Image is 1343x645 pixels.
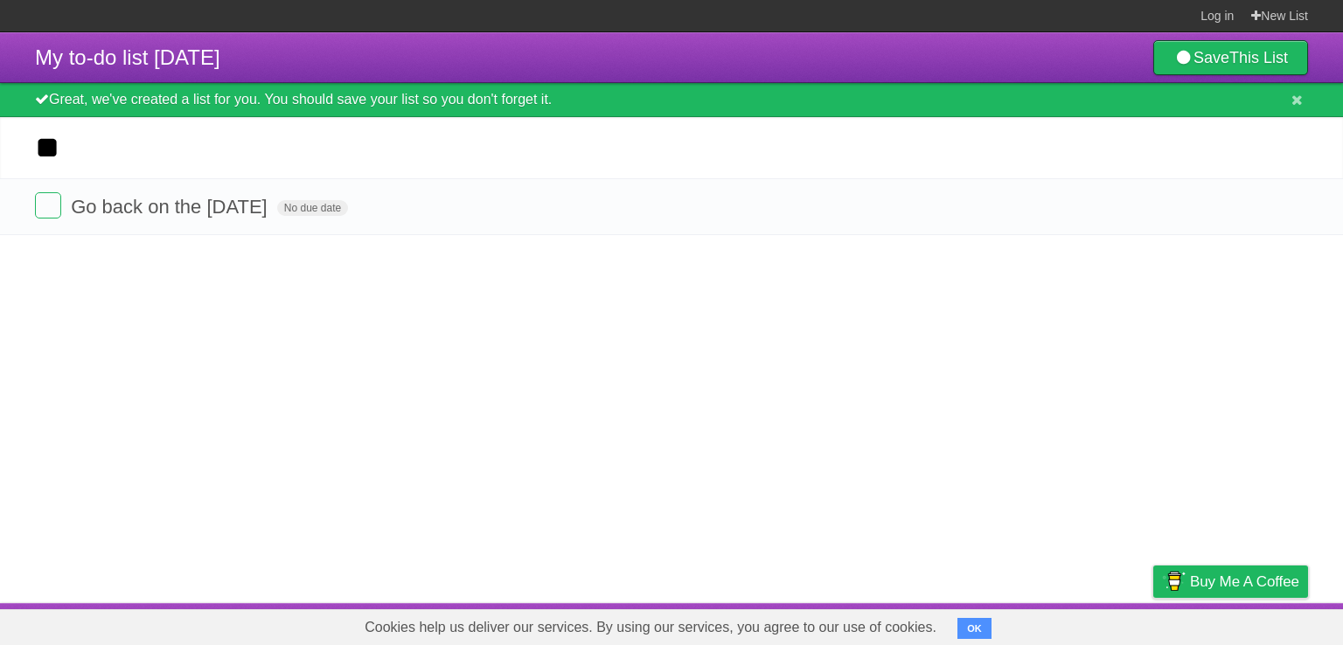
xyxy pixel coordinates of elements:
label: Done [35,192,61,218]
a: Terms [1071,607,1110,641]
a: Developers [978,607,1049,641]
a: Suggest a feature [1198,607,1308,641]
a: About [921,607,957,641]
a: Privacy [1131,607,1176,641]
span: Cookies help us deliver our services. By using our services, you agree to our use of cookies. [347,610,954,645]
span: No due date [277,200,348,216]
b: This List [1229,49,1288,66]
img: Buy me a coffee [1162,566,1186,596]
a: Buy me a coffee [1153,565,1308,598]
span: Buy me a coffee [1190,566,1299,597]
span: My to-do list [DATE] [35,45,220,69]
button: OK [957,618,992,639]
span: Go back on the [DATE] [71,196,272,218]
a: SaveThis List [1153,40,1308,75]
